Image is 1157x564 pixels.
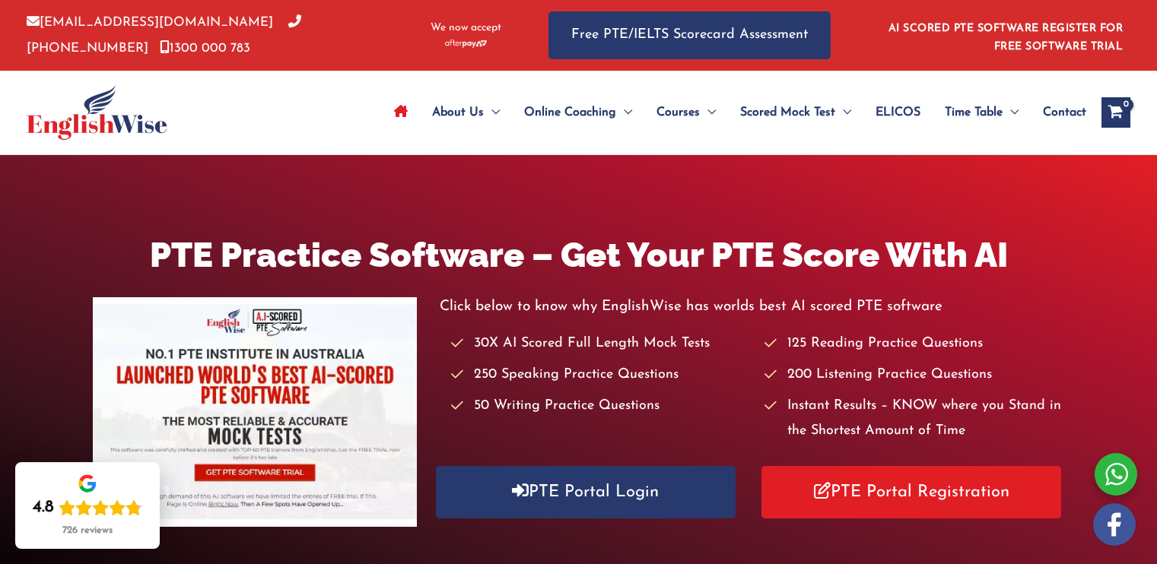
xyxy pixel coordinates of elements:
[1043,86,1086,139] span: Contact
[27,16,273,29] a: [EMAIL_ADDRESS][DOMAIN_NAME]
[548,11,831,59] a: Free PTE/IELTS Scorecard Assessment
[945,86,1003,139] span: Time Table
[420,86,512,139] a: About UsMenu Toggle
[1031,86,1086,139] a: Contact
[1003,86,1019,139] span: Menu Toggle
[933,86,1031,139] a: Time TableMenu Toggle
[835,86,851,139] span: Menu Toggle
[62,524,113,537] div: 726 reviews
[27,85,167,140] img: cropped-ew-logo
[440,294,1065,319] p: Click below to know why EnglishWise has worlds best AI scored PTE software
[160,42,250,55] a: 1300 000 783
[876,86,920,139] span: ELICOS
[728,86,863,139] a: Scored Mock TestMenu Toggle
[436,466,736,518] a: PTE Portal Login
[451,331,751,356] li: 30X AI Scored Full Length Mock Tests
[93,297,417,527] img: pte-institute-main
[700,86,716,139] span: Menu Toggle
[1093,503,1136,546] img: white-facebook.png
[740,86,835,139] span: Scored Mock Test
[764,394,1064,445] li: Instant Results – KNOW where you Stand in the Shortest Amount of Time
[1101,97,1130,128] a: View Shopping Cart, empty
[432,86,484,139] span: About Us
[382,86,1086,139] nav: Site Navigation: Main Menu
[761,466,1061,518] a: PTE Portal Registration
[93,231,1065,279] h1: PTE Practice Software – Get Your PTE Score With AI
[451,363,751,388] li: 250 Speaking Practice Questions
[445,40,487,48] img: Afterpay-Logo
[431,21,501,36] span: We now accept
[27,16,301,54] a: [PHONE_NUMBER]
[644,86,728,139] a: CoursesMenu Toggle
[764,331,1064,356] li: 125 Reading Practice Questions
[512,86,644,139] a: Online CoachingMenu Toggle
[451,394,751,419] li: 50 Writing Practice Questions
[33,497,54,518] div: 4.8
[888,23,1124,52] a: AI SCORED PTE SOFTWARE REGISTER FOR FREE SOFTWARE TRIAL
[656,86,700,139] span: Courses
[764,363,1064,388] li: 200 Listening Practice Questions
[484,86,500,139] span: Menu Toggle
[879,11,1130,60] aside: Header Widget 1
[863,86,933,139] a: ELICOS
[524,86,616,139] span: Online Coaching
[33,497,142,518] div: Rating: 4.8 out of 5
[616,86,632,139] span: Menu Toggle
